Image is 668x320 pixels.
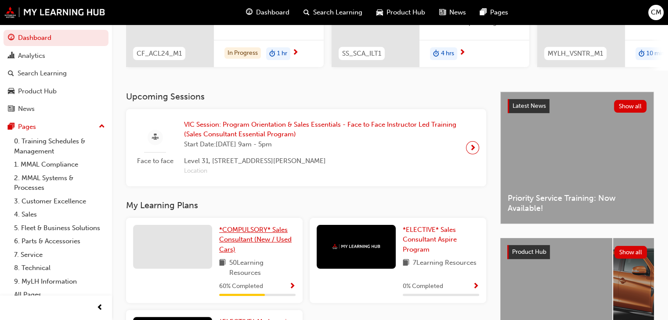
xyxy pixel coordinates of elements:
span: duration-icon [269,48,275,60]
span: Dashboard [256,7,289,18]
span: Location [184,166,459,176]
span: duration-icon [433,48,439,60]
span: 4 hrs [441,49,454,59]
span: search-icon [8,70,14,78]
a: 0. Training Schedules & Management [11,135,108,158]
span: duration-icon [639,48,645,60]
span: car-icon [376,7,383,18]
div: Analytics [18,51,45,61]
span: Priority Service Training: Now Available! [508,193,646,213]
a: Analytics [4,48,108,64]
span: Level 31, [STREET_ADDRESS][PERSON_NAME] [184,156,459,166]
span: CM [651,7,661,18]
button: Show all [614,100,647,113]
span: SS_SCA_ILT1 [342,49,381,59]
span: Product Hub [512,248,546,256]
a: 1. MMAL Compliance [11,158,108,171]
span: 1 hr [277,49,287,59]
a: guage-iconDashboard [239,4,296,21]
span: next-icon [459,49,466,57]
span: guage-icon [8,34,14,42]
a: Face to faceVIC Session: Program Orientation & Sales Essentials - Face to Face Instructor Led Tra... [133,116,479,180]
div: In Progress [224,47,261,59]
span: news-icon [439,7,446,18]
a: Latest NewsShow allPriority Service Training: Now Available! [500,92,654,224]
span: MYLH_VSNTR_M1 [548,49,603,59]
a: Dashboard [4,30,108,46]
span: sessionType_FACE_TO_FACE-icon [152,132,159,143]
button: Pages [4,119,108,135]
a: 8. Technical [11,261,108,275]
span: Show Progress [289,283,296,291]
span: 7 Learning Resources [413,258,477,269]
div: News [18,104,35,114]
a: 6. Parts & Accessories [11,235,108,248]
a: 3. Customer Excellence [11,195,108,208]
h3: Upcoming Sessions [126,92,486,102]
a: search-iconSearch Learning [296,4,369,21]
span: News [449,7,466,18]
span: car-icon [8,88,14,96]
span: Start Date: [DATE] 9am - 5pm [184,139,459,149]
span: search-icon [303,7,310,18]
img: mmal [332,244,380,249]
a: 7. Service [11,248,108,262]
a: 2. MMAL Systems & Processes [11,171,108,195]
div: Search Learning [18,68,67,78]
a: car-iconProduct Hub [369,4,432,21]
span: 50 Learning Resources [229,258,296,277]
span: 10 mins [646,49,667,59]
button: DashboardAnalyticsSearch LearningProduct HubNews [4,28,108,119]
span: up-icon [99,121,105,132]
button: Show Progress [473,281,479,292]
span: next-icon [292,49,299,57]
img: mmal [4,7,105,18]
a: Product Hub [4,83,108,100]
a: *ELECTIVE* Sales Consultant Aspire Program [403,225,479,255]
span: book-icon [219,258,226,277]
a: News [4,101,108,117]
span: chart-icon [8,52,14,60]
a: Latest NewsShow all [508,99,646,113]
span: Pages [490,7,508,18]
button: CM [648,5,664,20]
span: pages-icon [480,7,487,18]
span: news-icon [8,105,14,113]
button: Show Progress [289,281,296,292]
span: *COMPULSORY* Sales Consultant (New / Used Cars) [219,226,292,253]
span: next-icon [469,142,476,154]
span: 60 % Completed [219,281,263,292]
div: Product Hub [18,86,57,96]
div: Pages [18,122,36,132]
span: VIC Session: Program Orientation & Sales Essentials - Face to Face Instructor Led Training (Sales... [184,120,459,139]
a: Search Learning [4,65,108,82]
span: Product Hub [386,7,425,18]
a: Product HubShow all [507,245,647,259]
span: prev-icon [97,302,103,313]
span: pages-icon [8,123,14,131]
span: Face to face [133,156,177,166]
a: *COMPULSORY* Sales Consultant (New / Used Cars) [219,225,296,255]
a: pages-iconPages [473,4,515,21]
span: guage-icon [246,7,253,18]
a: 4. Sales [11,208,108,221]
a: news-iconNews [432,4,473,21]
span: book-icon [403,258,409,269]
span: Search Learning [313,7,362,18]
a: All Pages [11,288,108,302]
a: 9. MyLH Information [11,275,108,288]
a: 5. Fleet & Business Solutions [11,221,108,235]
span: Latest News [513,102,546,110]
h3: My Learning Plans [126,200,486,210]
span: CF_ACL24_M1 [137,49,182,59]
button: Show all [614,246,647,259]
span: 0 % Completed [403,281,443,292]
span: *ELECTIVE* Sales Consultant Aspire Program [403,226,457,253]
span: Show Progress [473,283,479,291]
